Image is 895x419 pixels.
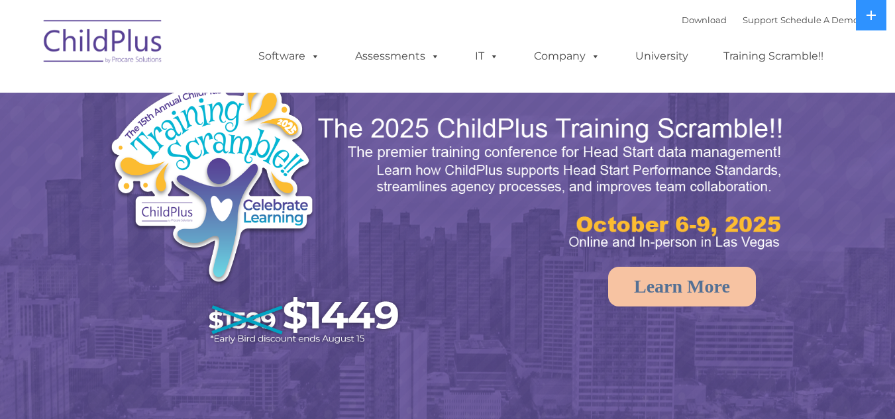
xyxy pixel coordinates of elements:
a: Training Scramble!! [710,43,837,70]
font: | [682,15,859,25]
a: University [622,43,702,70]
img: ChildPlus by Procare Solutions [37,11,170,77]
a: Support [743,15,778,25]
a: Software [245,43,333,70]
a: Download [682,15,727,25]
a: IT [462,43,512,70]
a: Assessments [342,43,453,70]
a: Company [521,43,613,70]
a: Learn More [608,267,756,306]
a: Schedule A Demo [780,15,859,25]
